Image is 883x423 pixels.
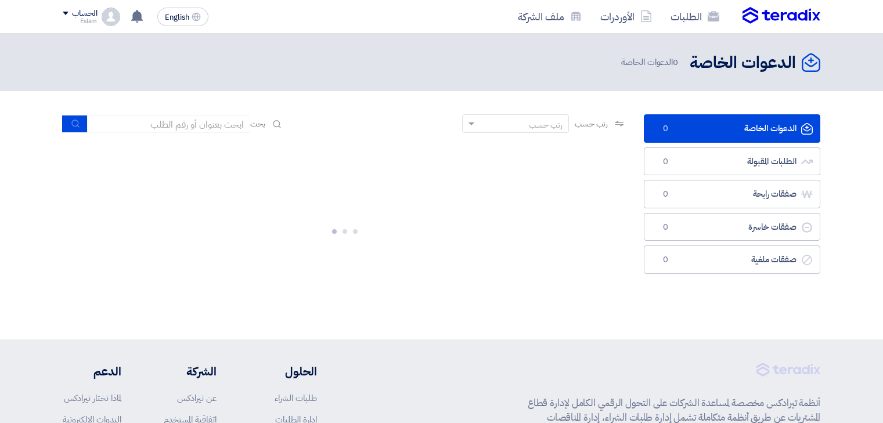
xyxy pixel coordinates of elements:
[658,189,672,200] span: 0
[509,3,591,30] a: ملف الشركة
[64,392,121,404] a: لماذا تختار تيرادكس
[658,123,672,135] span: 0
[673,56,678,68] span: 0
[250,118,265,130] span: بحث
[644,114,820,143] a: الدعوات الخاصة0
[658,222,672,233] span: 0
[575,118,608,130] span: رتب حسب
[177,392,217,404] a: عن تيرادكس
[591,3,661,30] a: الأوردرات
[88,115,250,133] input: ابحث بعنوان أو رقم الطلب
[690,52,796,74] h2: الدعوات الخاصة
[644,147,820,176] a: الطلبات المقبولة0
[644,180,820,208] a: صفقات رابحة0
[157,8,208,26] button: English
[644,213,820,241] a: صفقات خاسرة0
[743,7,820,24] img: Teradix logo
[72,9,97,19] div: الحساب
[63,363,121,380] li: الدعم
[165,13,189,21] span: English
[644,245,820,274] a: صفقات ملغية0
[156,363,217,380] li: الشركة
[251,363,317,380] li: الحلول
[661,3,729,30] a: الطلبات
[275,392,317,404] a: طلبات الشراء
[658,254,672,266] span: 0
[63,18,97,24] div: Eslam
[102,8,120,26] img: profile_test.png
[658,156,672,168] span: 0
[621,56,680,69] span: الدعوات الخاصة
[529,119,563,131] div: رتب حسب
